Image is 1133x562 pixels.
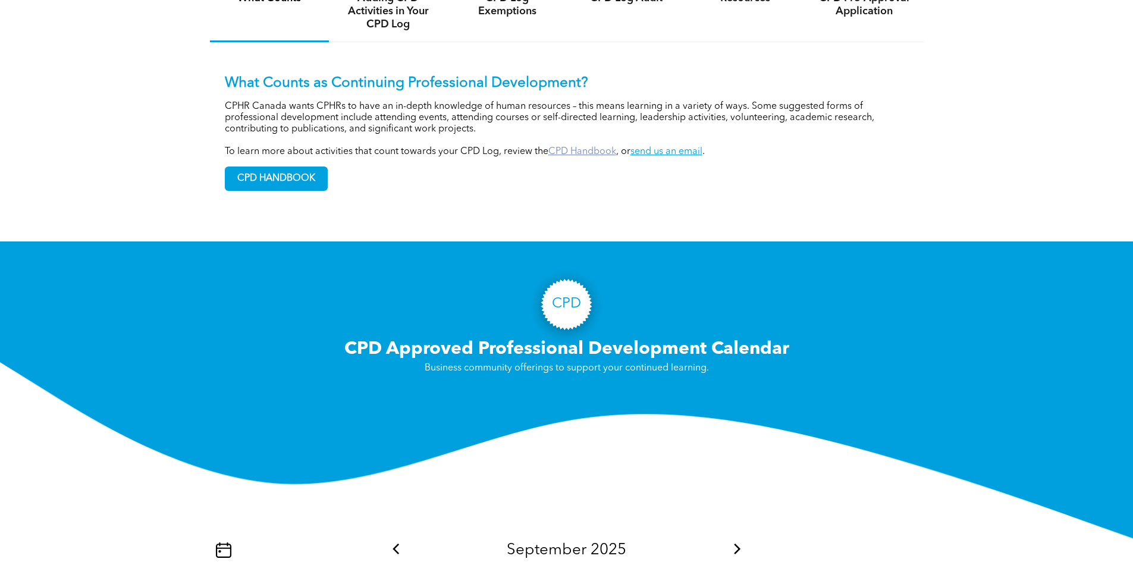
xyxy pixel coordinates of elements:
[225,167,327,190] span: CPD HANDBOOK
[552,296,581,313] h3: CPD
[225,146,909,158] p: To learn more about activities that count towards your CPD Log, review the , or .
[507,542,586,558] span: September
[630,147,702,156] a: send us an email
[225,101,909,135] p: CPHR Canada wants CPHRs to have an in-depth knowledge of human resources – this means learning in...
[225,75,909,92] p: What Counts as Continuing Professional Development?
[225,167,328,191] a: CPD HANDBOOK
[548,147,616,156] a: CPD Handbook
[591,542,626,558] span: 2025
[344,340,789,358] span: CPD Approved Professional Development Calendar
